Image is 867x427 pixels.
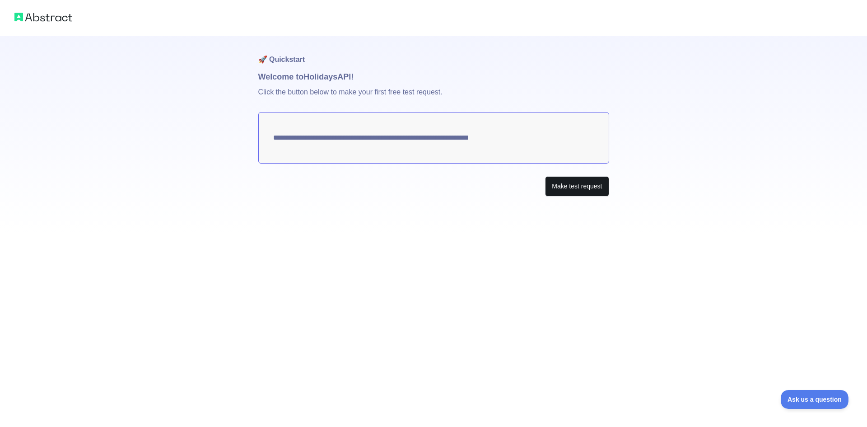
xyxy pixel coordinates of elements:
h1: 🚀 Quickstart [258,36,609,70]
img: Abstract logo [14,11,72,23]
iframe: Toggle Customer Support [781,390,849,409]
p: Click the button below to make your first free test request. [258,83,609,112]
button: Make test request [545,176,609,197]
h1: Welcome to Holidays API! [258,70,609,83]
